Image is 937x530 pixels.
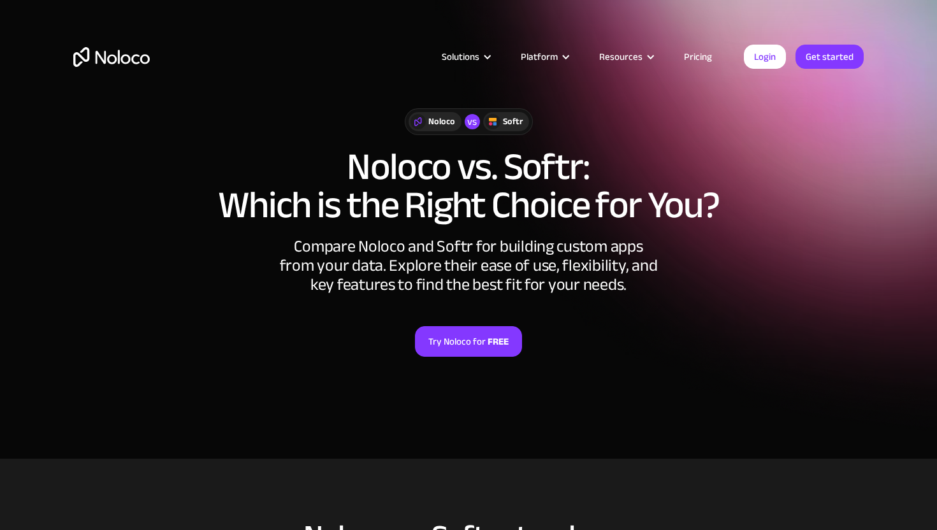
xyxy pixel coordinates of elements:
[73,47,150,67] a: home
[744,45,786,69] a: Login
[505,48,583,65] div: Platform
[503,115,523,129] div: Softr
[415,326,522,357] a: Try Noloco forFREE
[277,237,660,294] div: Compare Noloco and Softr for building custom apps from your data. Explore their ease of use, flex...
[521,48,558,65] div: Platform
[599,48,643,65] div: Resources
[426,48,505,65] div: Solutions
[795,45,864,69] a: Get started
[428,115,455,129] div: Noloco
[488,333,509,350] strong: FREE
[73,148,864,224] h1: Noloco vs. Softr: Which is the Right Choice for You?
[668,48,728,65] a: Pricing
[442,48,479,65] div: Solutions
[583,48,668,65] div: Resources
[465,114,480,129] div: vs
